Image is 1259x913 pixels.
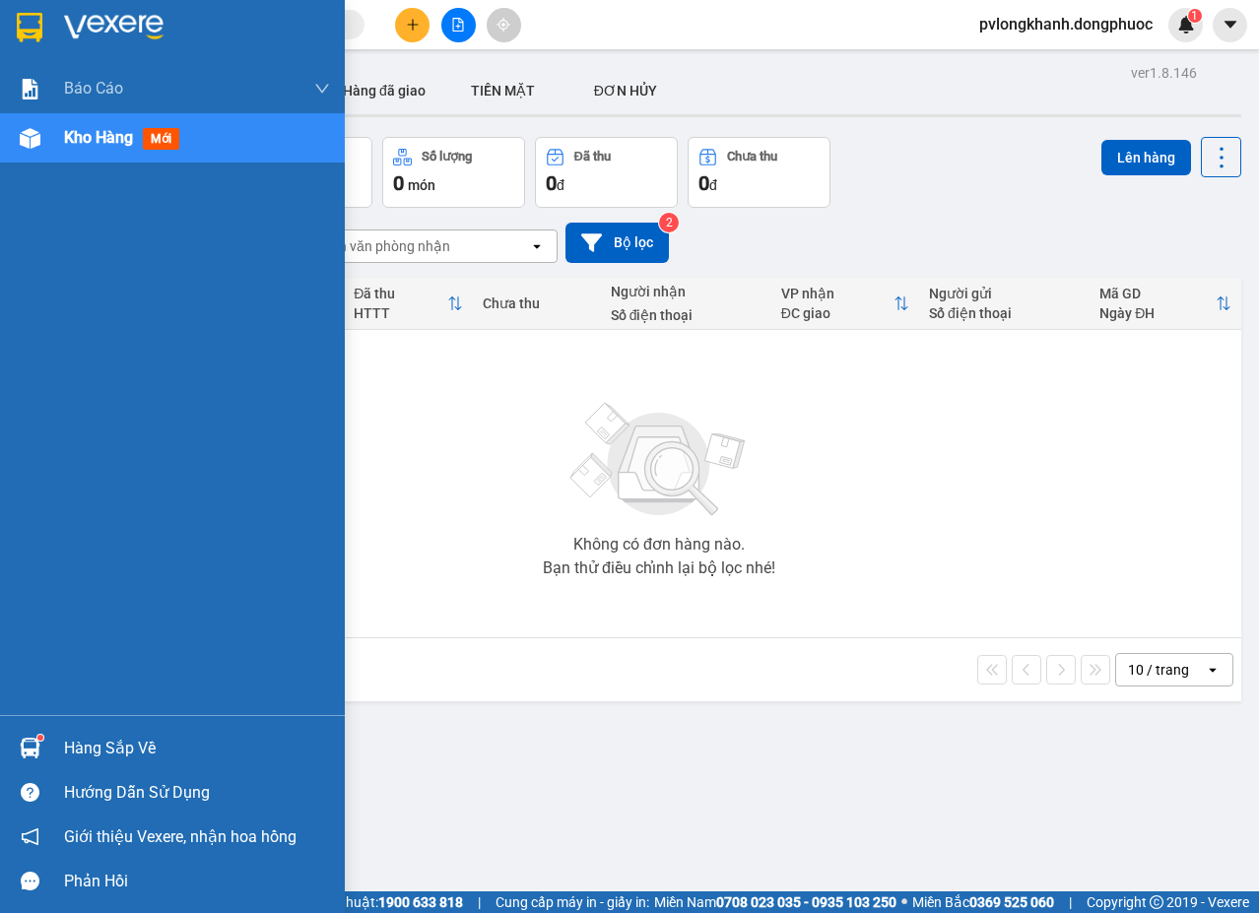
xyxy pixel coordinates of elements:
div: Đã thu [574,150,611,163]
div: Số lượng [422,150,472,163]
sup: 1 [37,735,43,741]
th: Toggle SortBy [1090,278,1241,330]
span: caret-down [1222,16,1239,33]
button: Số lượng0món [382,137,525,208]
span: down [314,81,330,97]
div: Người nhận [611,284,762,299]
div: Chọn văn phòng nhận [314,236,450,256]
span: | [1069,891,1072,913]
div: Đã thu [354,286,446,301]
span: 0 [393,171,404,195]
img: solution-icon [20,79,40,99]
span: | [478,891,481,913]
span: aim [497,18,510,32]
span: question-circle [21,783,39,802]
button: file-add [441,8,476,42]
span: 0 [546,171,557,195]
span: pvlongkhanh.dongphuoc [963,12,1168,36]
button: Chưa thu0đ [688,137,830,208]
svg: open [529,238,545,254]
span: ⚪️ [901,898,907,906]
button: aim [487,8,521,42]
div: ĐC giao [781,305,894,321]
span: Giới thiệu Vexere, nhận hoa hồng [64,824,297,849]
th: Toggle SortBy [771,278,919,330]
img: warehouse-icon [20,128,40,149]
span: đ [557,177,564,193]
svg: open [1205,662,1221,678]
div: 10 / trang [1128,660,1189,680]
div: Người gửi [929,286,1080,301]
img: warehouse-icon [20,738,40,758]
button: Đã thu0đ [535,137,678,208]
span: file-add [451,18,465,32]
span: đ [709,177,717,193]
span: Báo cáo [64,76,123,100]
img: icon-new-feature [1177,16,1195,33]
span: mới [143,128,179,150]
strong: 1900 633 818 [378,894,463,910]
img: svg+xml;base64,PHN2ZyBjbGFzcz0ibGlzdC1wbHVnX19zdmciIHhtbG5zPSJodHRwOi8vd3d3LnczLm9yZy8yMDAwL3N2Zy... [561,391,758,529]
span: TIỀN MẶT [471,83,535,98]
span: plus [406,18,420,32]
button: Lên hàng [1101,140,1191,175]
div: VP nhận [781,286,894,301]
span: Miền Nam [654,891,896,913]
div: Số điện thoại [611,307,762,323]
span: Kho hàng [64,128,133,147]
span: message [21,872,39,890]
sup: 1 [1188,9,1202,23]
div: Hàng sắp về [64,734,330,763]
span: 1 [1191,9,1198,23]
div: Chưa thu [483,295,591,311]
strong: 0708 023 035 - 0935 103 250 [716,894,896,910]
span: món [408,177,435,193]
span: Cung cấp máy in - giấy in: [496,891,649,913]
img: logo-vxr [17,13,42,42]
th: Toggle SortBy [344,278,472,330]
div: Mã GD [1099,286,1216,301]
div: Không có đơn hàng nào. [573,537,745,553]
button: plus [395,8,430,42]
div: HTTT [354,305,446,321]
strong: 0369 525 060 [969,894,1054,910]
span: 0 [698,171,709,195]
sup: 2 [659,213,679,232]
span: Hỗ trợ kỹ thuật: [282,891,463,913]
div: Chưa thu [727,150,777,163]
span: notification [21,827,39,846]
button: Bộ lọc [565,223,669,263]
div: Phản hồi [64,867,330,896]
button: Hàng đã giao [327,67,441,114]
span: ĐƠN HỦY [594,83,657,98]
div: Số điện thoại [929,305,1080,321]
button: caret-down [1213,8,1247,42]
div: Hướng dẫn sử dụng [64,778,330,808]
span: copyright [1150,895,1163,909]
span: Miền Bắc [912,891,1054,913]
div: Ngày ĐH [1099,305,1216,321]
div: Bạn thử điều chỉnh lại bộ lọc nhé! [543,560,775,576]
div: ver 1.8.146 [1131,62,1197,84]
